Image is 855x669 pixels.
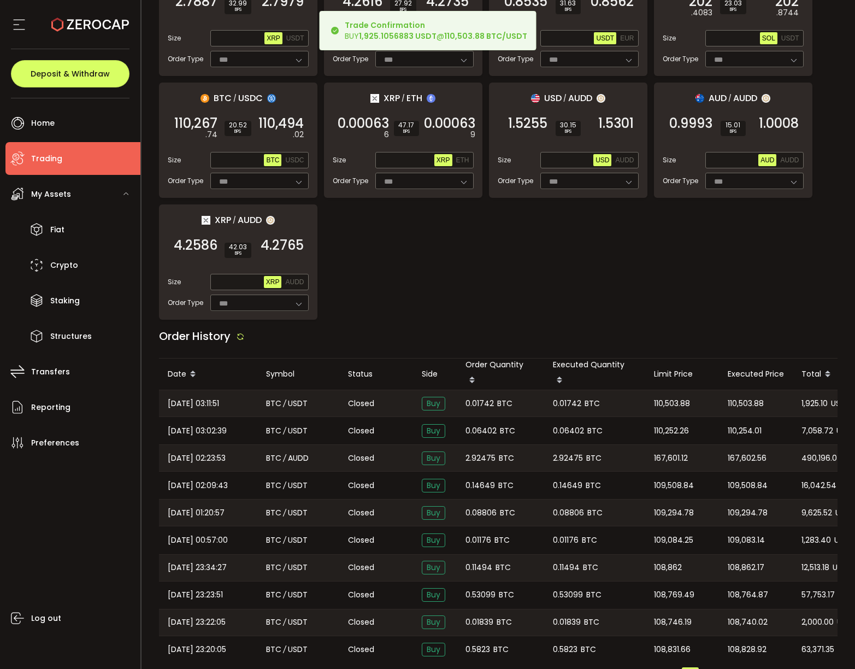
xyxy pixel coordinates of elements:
[384,129,389,140] em: 6
[31,400,70,415] span: Reporting
[544,359,645,390] div: Executed Quantity
[719,368,793,380] div: Executed Price
[454,154,471,166] button: ETH
[500,425,515,437] span: BTC
[345,20,527,42] div: BUY @
[159,365,257,384] div: Date
[759,118,799,129] span: 1.0008
[159,328,231,344] span: Order History
[266,589,281,601] span: BTC
[424,118,475,129] span: 0.00063
[465,425,497,437] span: 0.06402
[215,213,231,227] span: XRP
[733,91,757,105] span: AUDD
[498,176,533,186] span: Order Type
[498,479,514,492] span: BTC
[728,425,762,437] span: 110,254.01
[11,60,129,87] button: Deposit & Withdraw
[288,397,308,410] span: USDT
[422,424,445,438] span: Buy
[725,551,855,669] iframe: Chat Widget
[31,364,70,380] span: Transfers
[261,240,304,251] span: 4.2765
[283,643,286,656] em: /
[834,534,854,547] span: USDT
[348,453,374,464] span: Closed
[594,32,616,44] button: USDT
[288,425,308,437] span: USDT
[283,397,286,410] em: /
[654,561,682,574] span: 108,862
[413,368,457,380] div: Side
[465,507,497,519] span: 0.08806
[31,115,55,131] span: Home
[288,534,308,547] span: USDT
[283,534,286,547] em: /
[725,128,741,135] i: BPS
[496,561,511,574] span: BTC
[205,129,217,140] em: .74
[553,561,580,574] span: 0.11494
[283,616,286,629] em: /
[267,34,280,42] span: XRP
[457,359,544,390] div: Order Quantity
[654,452,688,465] span: 167,601.12
[781,34,799,42] span: USDT
[422,506,445,520] span: Buy
[266,156,279,164] span: BTC
[434,154,452,166] button: XRP
[586,479,601,492] span: BTC
[583,561,598,574] span: BTC
[568,91,592,105] span: AUDD
[444,31,527,42] b: 110,503.88 BTC/USDT
[229,244,247,250] span: 42.03
[499,589,514,601] span: BTC
[168,425,227,437] span: [DATE] 03:02:39
[691,7,712,19] em: .4083
[283,589,286,601] em: /
[267,94,276,103] img: usdc_portfolio.svg
[422,533,445,547] span: Buy
[283,452,286,465] em: /
[654,507,694,519] span: 109,294.78
[553,452,583,465] span: 2.92475
[288,589,308,601] span: USDT
[695,94,704,103] img: aud_portfolio.svg
[728,397,764,410] span: 110,503.88
[266,561,281,574] span: BTC
[202,216,210,225] img: xrp_portfolio.png
[669,118,712,129] span: 0.9993
[645,368,719,380] div: Limit Price
[422,397,445,410] span: Buy
[168,643,226,656] span: [DATE] 23:20:05
[168,277,181,287] span: Size
[233,215,236,225] em: /
[422,561,445,574] span: Buy
[597,94,605,103] img: zuPXiwguUFiBOIQyqLOiXsnnNitlx7q4LCwEbLHADjIpTka+Lip0HH8D0VTrd02z+wEAAAAASUVORK5CYII=
[406,91,422,105] span: ETH
[266,425,281,437] span: BTC
[427,94,435,103] img: eth_portfolio.svg
[760,156,774,164] span: AUD
[544,91,562,105] span: USD
[348,617,374,628] span: Closed
[663,33,676,43] span: Size
[762,94,770,103] img: zuPXiwguUFiBOIQyqLOiXsnnNitlx7q4LCwEbLHADjIpTka+Lip0HH8D0VTrd02z+wEAAAAASUVORK5CYII=
[288,643,308,656] span: USDT
[229,250,247,257] i: BPS
[283,507,286,519] em: /
[728,534,765,547] span: 109,083.14
[285,156,304,164] span: USDC
[348,398,374,409] span: Closed
[563,93,567,103] em: /
[333,155,346,165] span: Size
[613,154,636,166] button: AUDD
[266,507,281,519] span: BTC
[229,128,247,135] i: BPS
[654,425,689,437] span: 110,252.26
[465,589,496,601] span: 0.53099
[266,616,281,629] span: BTC
[333,176,368,186] span: Order Type
[595,156,609,164] span: USD
[348,507,374,519] span: Closed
